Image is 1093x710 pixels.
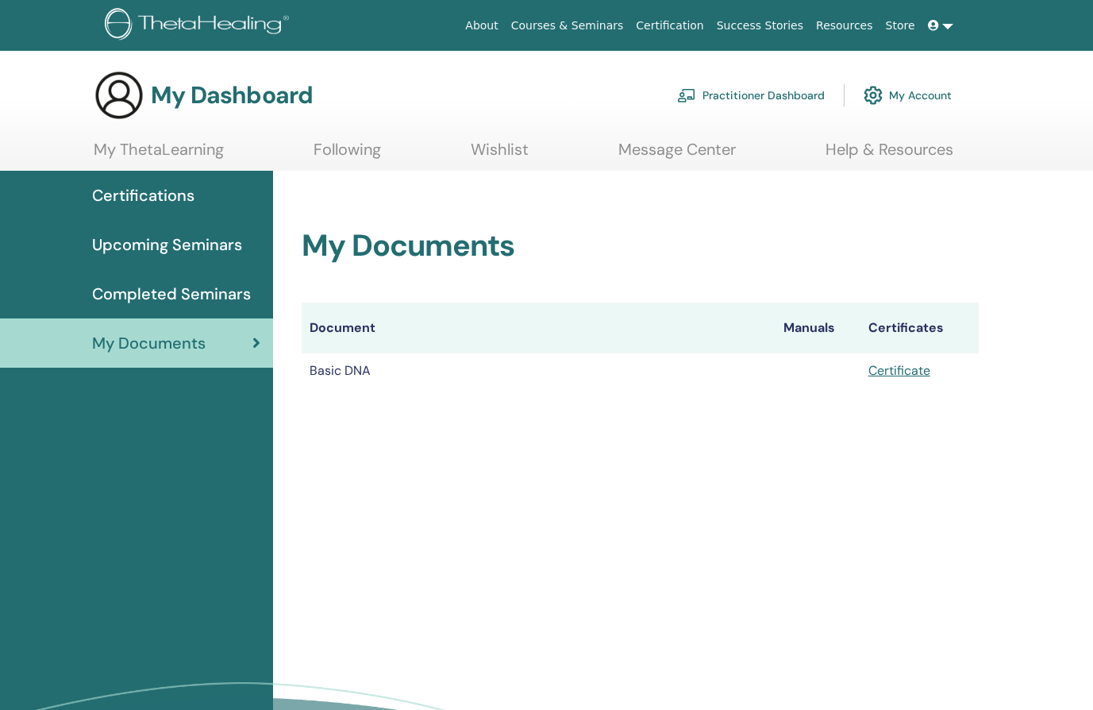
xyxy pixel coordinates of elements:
[629,11,710,41] a: Certification
[302,303,775,353] th: Document
[92,282,251,306] span: Completed Seminars
[302,228,979,264] h2: My Documents
[92,233,242,257] span: Upcoming Seminars
[314,140,381,171] a: Following
[92,183,194,207] span: Certifications
[459,11,504,41] a: About
[710,11,810,41] a: Success Stories
[151,81,313,110] h3: My Dashboard
[864,82,883,109] img: cog.svg
[92,331,206,355] span: My Documents
[618,140,736,171] a: Message Center
[868,362,930,379] a: Certificate
[826,140,953,171] a: Help & Resources
[677,78,825,113] a: Practitioner Dashboard
[471,140,529,171] a: Wishlist
[864,78,952,113] a: My Account
[94,140,224,171] a: My ThetaLearning
[677,88,696,102] img: chalkboard-teacher.svg
[810,11,879,41] a: Resources
[775,303,860,353] th: Manuals
[505,11,630,41] a: Courses & Seminars
[860,303,979,353] th: Certificates
[94,70,144,121] img: generic-user-icon.jpg
[302,353,775,388] td: Basic DNA
[105,8,294,44] img: logo.png
[879,11,922,41] a: Store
